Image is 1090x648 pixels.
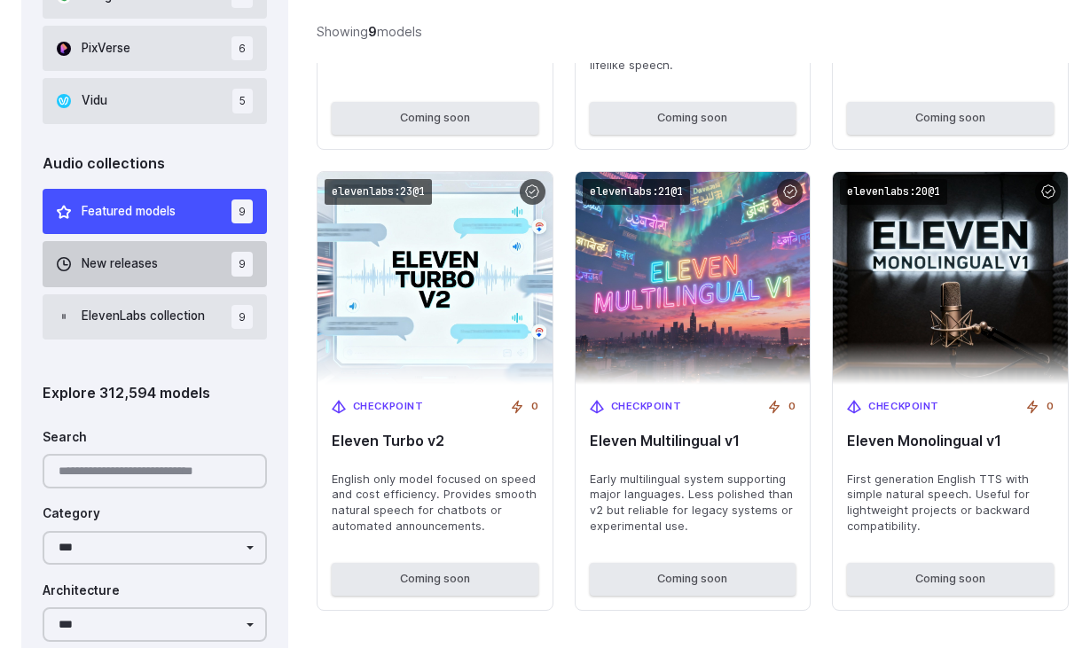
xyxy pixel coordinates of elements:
span: New releases [82,254,158,274]
img: Eleven Monolingual v1 [833,172,1068,386]
button: New releases 9 [43,241,267,286]
button: ElevenLabs collection 9 [43,294,267,340]
span: PixVerse [82,39,130,59]
span: Eleven Turbo v2 [332,433,538,449]
select: Category [43,531,267,566]
span: First generation English TTS with simple natural speech. Useful for lightweight projects or backw... [847,472,1054,535]
code: elevenlabs:21@1 [583,179,690,205]
label: Category [43,504,100,524]
button: Vidu 5 [43,78,267,123]
span: English only model focused on speed and cost efficiency. Provides smooth natural speech for chatb... [332,472,538,535]
span: 5 [232,89,253,113]
span: 0 [531,399,538,415]
span: 6 [231,36,253,60]
span: Checkpoint [868,399,939,415]
button: Coming soon [332,563,538,595]
span: Eleven Multilingual v1 [590,433,796,449]
select: Architecture [43,607,267,642]
div: Explore 312,594 models [43,382,267,405]
button: Featured models 9 [43,189,267,234]
code: elevenlabs:23@1 [325,179,432,205]
span: 9 [231,305,253,329]
img: Eleven Multilingual v1 [576,172,811,386]
span: 0 [788,399,796,415]
button: Coming soon [847,102,1054,134]
span: ElevenLabs collection [82,307,205,326]
span: 9 [231,199,253,223]
button: Coming soon [332,102,538,134]
span: Vidu [82,91,107,111]
span: 0 [1047,399,1054,415]
button: PixVerse 6 [43,26,267,71]
code: elevenlabs:20@1 [840,179,947,205]
button: Coming soon [847,563,1054,595]
span: Eleven Monolingual v1 [847,433,1054,449]
span: Checkpoint [611,399,682,415]
span: Checkpoint [353,399,424,415]
strong: 9 [368,24,377,39]
img: Eleven Turbo v2 [318,172,553,386]
div: Showing models [317,21,422,42]
span: Featured models [82,202,176,222]
label: Search [43,428,87,448]
div: Audio collections [43,152,267,176]
button: Coming soon [590,102,796,134]
input: Search [43,454,267,488]
label: Architecture [43,582,120,601]
span: 9 [231,252,253,276]
span: Early multilingual system supporting major languages. Less polished than v2 but reliable for lega... [590,472,796,535]
button: Coming soon [590,563,796,595]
